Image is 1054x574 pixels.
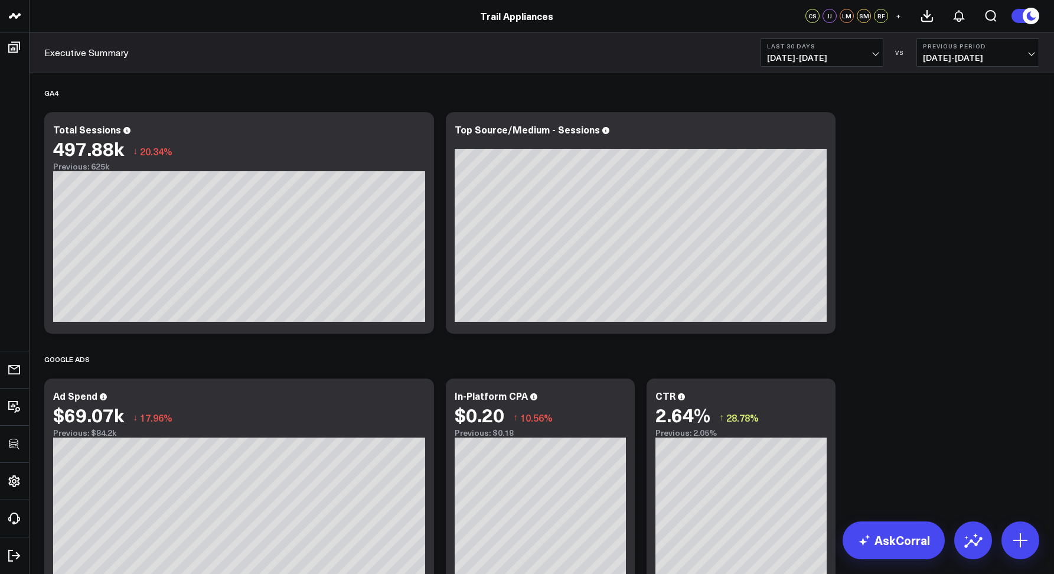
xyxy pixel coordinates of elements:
[133,410,138,425] span: ↓
[655,389,676,402] div: CTR
[923,53,1033,63] span: [DATE] - [DATE]
[843,521,945,559] a: AskCorral
[767,43,877,50] b: Last 30 Days
[923,43,1033,50] b: Previous Period
[53,123,121,136] div: Total Sessions
[520,411,553,424] span: 10.56%
[44,345,90,373] div: Google Ads
[53,428,425,438] div: Previous: $84.2k
[655,428,827,438] div: Previous: 2.05%
[761,38,883,67] button: Last 30 Days[DATE]-[DATE]
[133,143,138,159] span: ↓
[513,410,518,425] span: ↑
[480,9,553,22] a: Trail Appliances
[719,410,724,425] span: ↑
[726,411,759,424] span: 28.78%
[840,9,854,23] div: LM
[455,428,626,438] div: Previous: $0.18
[874,9,888,23] div: BF
[767,53,877,63] span: [DATE] - [DATE]
[896,12,901,20] span: +
[53,138,124,159] div: 497.88k
[53,404,124,425] div: $69.07k
[53,389,97,402] div: Ad Spend
[44,79,58,106] div: GA4
[655,404,710,425] div: 2.64%
[53,162,425,171] div: Previous: 625k
[823,9,837,23] div: JJ
[891,9,905,23] button: +
[140,411,172,424] span: 17.96%
[455,123,600,136] div: Top Source/Medium - Sessions
[916,38,1039,67] button: Previous Period[DATE]-[DATE]
[455,389,528,402] div: In-Platform CPA
[889,49,911,56] div: VS
[857,9,871,23] div: SM
[140,145,172,158] span: 20.34%
[44,46,129,59] a: Executive Summary
[805,9,820,23] div: CS
[455,404,504,425] div: $0.20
